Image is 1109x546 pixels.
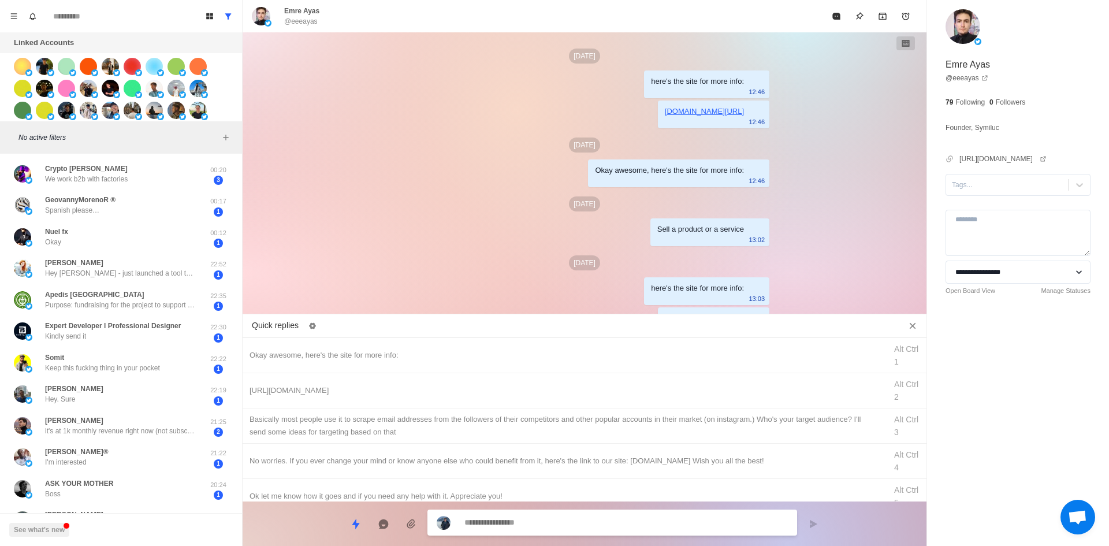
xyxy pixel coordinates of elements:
p: Followers [996,97,1025,107]
p: 00:20 [204,165,233,175]
img: picture [36,102,53,119]
div: Ok let me know how it goes and if you need any help with it. Appreciate you! [250,490,879,503]
img: picture [14,165,31,183]
img: picture [265,20,271,27]
img: picture [946,9,980,44]
p: [PERSON_NAME] [45,258,103,268]
img: picture [69,69,76,76]
img: picture [25,334,32,341]
p: No active filters [18,132,219,143]
p: 20:24 [204,480,233,490]
img: picture [58,58,75,75]
img: picture [102,58,119,75]
a: @eeeayas [946,73,988,83]
p: [PERSON_NAME]® [45,447,109,457]
img: picture [124,102,141,119]
img: picture [146,58,163,75]
div: Alt Ctrl 3 [894,413,920,439]
img: picture [25,69,32,76]
p: 00:17 [204,196,233,206]
div: here's the site for more info: [651,282,744,295]
p: We work b2b with factories [45,174,128,184]
p: 21:22 [204,448,233,458]
img: picture [146,102,163,119]
a: [DOMAIN_NAME][URL] [665,107,744,116]
div: Alt Ctrl 2 [894,378,920,403]
img: picture [157,69,164,76]
img: picture [47,113,54,120]
p: [DATE] [569,196,600,211]
img: picture [102,80,119,97]
div: [URL][DOMAIN_NAME] [250,384,879,397]
img: picture [25,208,32,215]
img: picture [36,58,53,75]
p: [PERSON_NAME] [45,384,103,394]
div: Alt Ctrl 5 [894,484,920,509]
p: 20:06 [204,511,233,521]
img: picture [168,80,185,97]
img: picture [58,102,75,119]
p: 22:22 [204,354,233,364]
p: @eeeayas [284,16,318,27]
img: picture [25,177,32,184]
button: Add reminder [894,5,917,28]
img: picture [14,322,31,340]
img: picture [157,91,164,98]
button: Mark as read [825,5,848,28]
p: [PERSON_NAME] [45,510,103,520]
div: Sell a product or a service [657,223,744,236]
img: picture [25,397,32,404]
img: picture [135,69,142,76]
a: [URL][DOMAIN_NAME] [959,154,1047,164]
p: Founder, Symiluc [946,121,999,134]
p: 79 [946,97,953,107]
span: 1 [214,270,223,280]
p: Kindly send it [45,331,86,341]
span: 1 [214,365,223,374]
div: ​​Basically most people use it to scrape email addresses from the followers of their competitors ... [250,413,879,439]
img: picture [157,113,164,120]
p: Emre Ayas [284,6,319,16]
img: picture [189,102,207,119]
p: 12:46 [749,116,765,128]
button: Notifications [23,7,42,25]
span: 1 [214,491,223,500]
img: picture [14,511,31,529]
img: picture [146,80,163,97]
img: picture [25,91,32,98]
p: [DATE] [569,138,600,153]
img: picture [14,102,31,119]
img: picture [201,113,208,120]
img: picture [14,259,31,277]
img: picture [252,7,270,25]
button: Pin [848,5,871,28]
span: 1 [214,302,223,311]
img: picture [974,38,981,45]
img: picture [14,196,31,214]
p: 22:19 [204,385,233,395]
p: Crypto [PERSON_NAME] [45,164,128,174]
button: Add media [400,512,423,536]
img: picture [14,354,31,372]
p: Apedis [GEOGRAPHIC_DATA] [45,289,144,300]
img: picture [14,480,31,497]
p: Following [955,97,985,107]
span: 1 [214,333,223,343]
img: picture [437,516,451,530]
img: picture [168,102,185,119]
img: picture [80,80,97,97]
img: picture [25,366,32,373]
img: picture [179,69,186,76]
img: picture [80,102,97,119]
a: Manage Statuses [1041,286,1091,296]
p: Hey. Sure [45,394,75,404]
img: picture [58,80,75,97]
img: picture [25,271,32,278]
p: Quick replies [252,320,299,332]
img: picture [91,113,98,120]
p: Spanish please… [45,205,99,216]
img: picture [124,58,141,75]
p: 21:25 [204,417,233,427]
p: [DATE] [569,49,600,64]
img: picture [25,492,32,499]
